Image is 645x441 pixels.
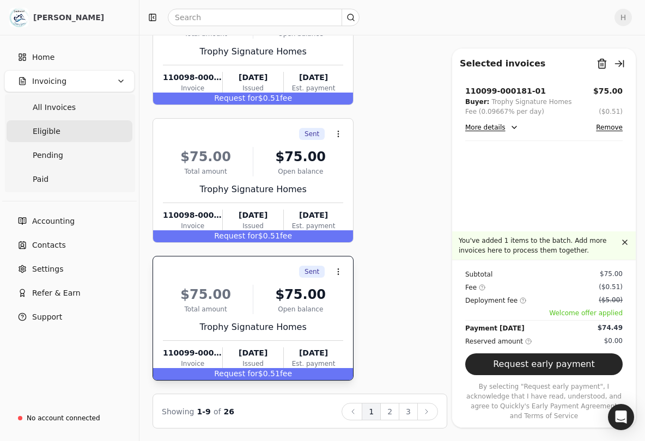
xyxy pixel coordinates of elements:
[4,408,135,428] a: No account connected
[599,107,623,117] button: ($0.51)
[284,72,343,83] div: [DATE]
[280,369,292,378] span: fee
[7,168,132,190] a: Paid
[258,285,343,304] div: $75.00
[163,210,222,221] div: 110098-000155-01
[33,174,48,185] span: Paid
[162,407,194,416] span: Showing
[280,94,292,102] span: fee
[460,57,545,70] div: Selected invoices
[4,234,135,256] a: Contacts
[491,97,571,107] div: Trophy Signature Homes
[163,183,343,196] div: Trophy Signature Homes
[465,282,485,293] div: Fee
[284,359,343,369] div: Est. payment
[596,121,623,134] button: Remove
[600,269,623,279] div: $75.00
[33,150,63,161] span: Pending
[459,236,618,255] p: You've added 1 items to the batch. Add more invoices here to process them together.
[163,221,222,231] div: Invoice
[163,321,343,334] div: Trophy Signature Homes
[153,93,353,105] div: $0.51
[32,264,63,275] span: Settings
[465,336,532,347] div: Reserved amount
[362,403,381,420] button: 1
[465,295,526,306] div: Deployment fee
[4,210,135,232] a: Accounting
[305,129,319,139] span: Sent
[4,46,135,68] a: Home
[399,403,418,420] button: 3
[280,231,292,240] span: fee
[608,404,634,430] div: Open Intercom Messenger
[305,267,319,277] span: Sent
[153,368,353,380] div: $0.51
[7,120,132,142] a: Eligible
[599,282,623,292] div: ($0.51)
[465,85,546,97] div: 110099-000181-01
[153,230,353,242] div: $0.51
[4,306,135,328] button: Support
[27,413,100,423] div: No account connected
[163,45,343,58] div: Trophy Signature Homes
[223,210,283,221] div: [DATE]
[380,403,399,420] button: 2
[284,83,343,93] div: Est. payment
[614,9,632,26] button: H
[32,216,75,227] span: Accounting
[465,107,544,117] div: Fee (0.09667% per day)
[9,8,29,27] img: 8b03456a-d986-48b1-b644-e34d35754f03.jpeg
[465,323,525,334] div: Payment [DATE]
[33,12,130,23] div: [PERSON_NAME]
[7,96,132,118] a: All Invoices
[163,72,222,83] div: 110098-000052-01
[223,221,283,231] div: Issued
[214,369,258,378] span: Request for
[33,126,60,137] span: Eligible
[163,167,248,176] div: Total amount
[465,353,623,375] button: Request early payment
[197,407,211,416] span: 1 - 9
[32,52,54,63] span: Home
[598,323,623,333] div: $74.49
[284,347,343,359] div: [DATE]
[465,269,492,280] div: Subtotal
[33,102,76,113] span: All Invoices
[4,70,135,92] button: Invoicing
[284,210,343,221] div: [DATE]
[258,147,343,167] div: $75.00
[465,121,519,134] button: More details
[163,359,222,369] div: Invoice
[32,311,62,323] span: Support
[214,231,258,240] span: Request for
[163,147,248,167] div: $75.00
[4,282,135,304] button: Refer & Earn
[7,144,132,166] a: Pending
[32,240,66,251] span: Contacts
[604,336,623,346] div: $0.00
[32,287,81,299] span: Refer & Earn
[163,347,222,359] div: 110099-000181-01
[465,382,623,421] p: By selecting "Request early payment", I acknowledge that I have read, understood, and agree to Qu...
[223,359,283,369] div: Issued
[4,258,135,280] a: Settings
[599,295,623,305] div: ($5.00)
[163,83,222,93] div: Invoice
[214,94,258,102] span: Request for
[223,83,283,93] div: Issued
[465,97,489,107] div: Buyer:
[465,308,623,318] span: Welcome offer applied
[223,347,283,359] div: [DATE]
[284,221,343,231] div: Est. payment
[32,76,66,87] span: Invoicing
[593,85,623,97] button: $75.00
[163,285,248,304] div: $75.00
[168,9,360,26] input: Search
[258,304,343,314] div: Open balance
[214,407,221,416] span: of
[224,407,234,416] span: 26
[223,72,283,83] div: [DATE]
